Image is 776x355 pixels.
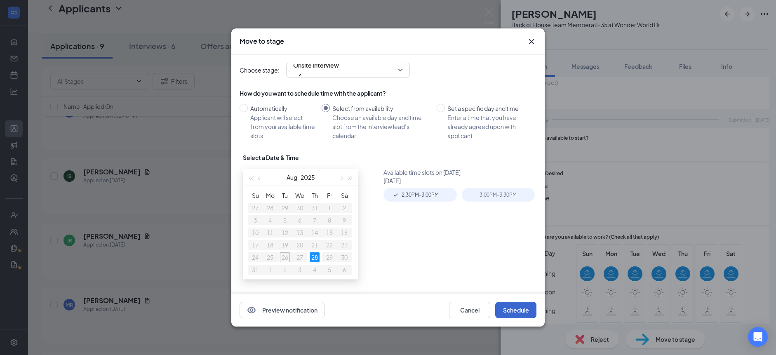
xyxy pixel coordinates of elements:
[263,189,277,202] th: Mo
[748,327,768,347] div: Open Intercom Messenger
[332,113,430,140] div: Choose an available day and time slot from the interview lead’s calendar
[383,188,456,202] div: 2:30PM - 3:00PM
[292,189,307,202] th: We
[332,104,430,113] div: Select from availability
[240,37,284,46] h3: Move to stage
[243,153,299,162] div: Select a Date & Time
[495,302,536,318] button: Schedule
[240,66,280,75] span: Choose stage:
[250,113,315,140] div: Applicant will select from your available time slots
[383,168,540,176] div: Available time slots on [DATE]
[293,71,303,81] svg: Checkmark
[307,251,322,263] td: 2025-08-28
[240,89,536,97] div: How do you want to schedule time with the applicant?
[322,189,337,202] th: Fr
[248,189,263,202] th: Su
[277,189,292,202] th: Tu
[337,189,352,202] th: Sa
[449,302,490,318] button: Cancel
[247,305,256,315] svg: Eye
[527,37,536,47] svg: Cross
[250,104,315,113] div: Automatically
[393,192,399,198] svg: Checkmark
[301,169,315,186] button: 2025
[383,176,540,185] div: [DATE]
[310,252,320,262] div: 28
[447,104,530,113] div: Set a specific day and time
[287,169,297,186] button: Aug
[293,59,339,71] span: Onsite Interview
[307,189,322,202] th: Th
[462,188,535,202] div: 3:00PM - 3:30PM
[447,113,530,140] div: Enter a time that you have already agreed upon with applicant
[240,302,325,318] button: EyePreview notification
[527,37,536,47] button: Close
